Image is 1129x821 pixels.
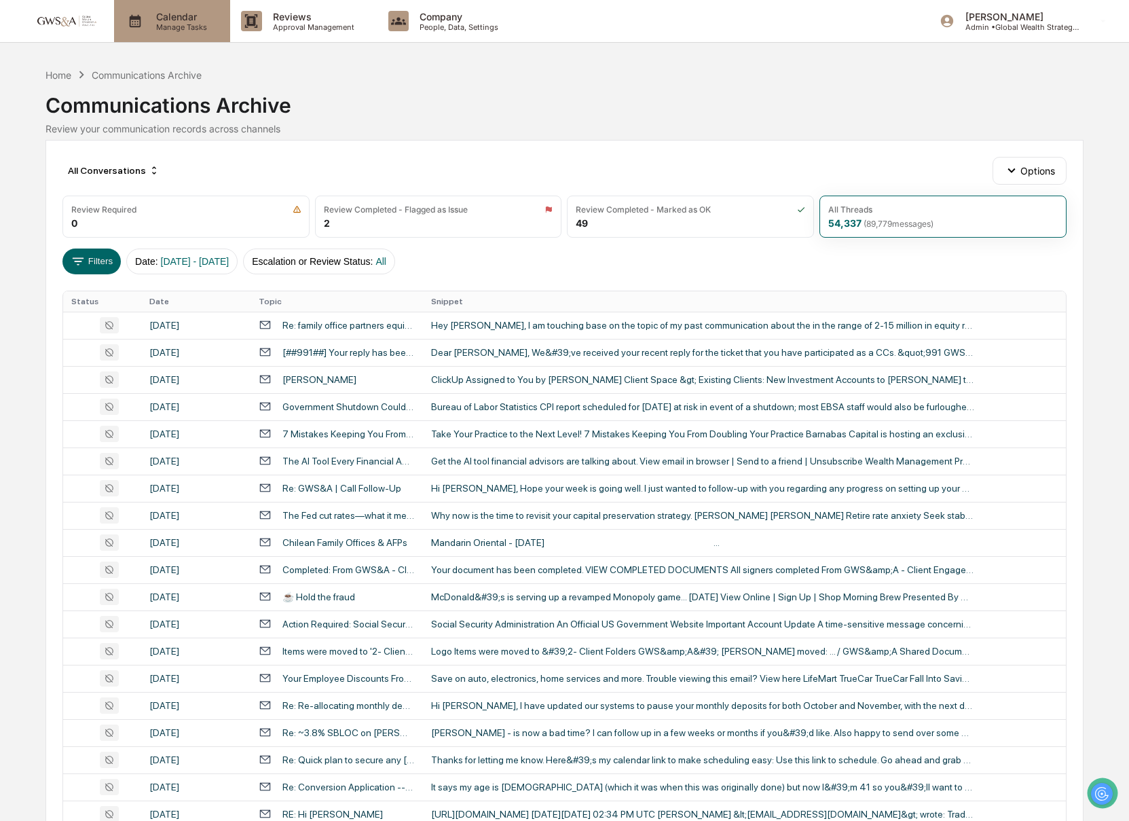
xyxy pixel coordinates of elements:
div: Review Required [71,204,136,215]
p: [PERSON_NAME] [955,11,1081,22]
img: logo [33,14,98,27]
img: 1746055101610-c473b297-6a78-478c-a979-82029cc54cd1 [14,104,38,128]
a: 🗄️Attestations [93,166,174,190]
div: Re: Re-allocating monthly deposits [282,700,415,711]
img: icon [544,205,553,214]
div: Logo Items were moved to &#39;2- Client Folders GWS&amp;A&#39; [PERSON_NAME] moved: ... / GWS&amp... [431,646,974,657]
div: Save on auto, electronics, home services and more. Trouble viewing this email? View here LifeMart... [431,673,974,684]
button: Filters [62,249,122,274]
div: [DATE] [149,782,242,792]
div: Review Completed - Flagged as Issue [324,204,468,215]
div: 🔎 [14,198,24,209]
span: All [375,256,386,267]
div: 49 [576,217,588,229]
div: Re: ~3.8% SBLOC on [PERSON_NAME] [282,727,415,738]
div: 7 Mistakes Keeping You From Doubling Your Practice [282,428,415,439]
div: 0 [71,217,77,229]
div: Action Required: Social Security Payments Going Fully Electronic [DATE] [282,619,415,630]
div: Your document has been completed. VIEW COMPLETED DOCUMENTS All signers completed From GWS&amp;A -... [431,564,974,575]
div: Review Completed - Marked as OK [576,204,711,215]
div: The AI Tool Every Financial Advisor Needs [282,456,415,467]
span: Attestations [112,171,168,185]
p: Manage Tasks [145,22,214,32]
div: Take Your Practice to the Next Level! 7 Mistakes Keeping You From Doubling Your Practice Barnabas... [431,428,974,439]
div: Thanks for letting me know. Here&#39;s my calendar link to make scheduling easy: Use this link to... [431,754,974,765]
div: [PERSON_NAME] - is now a bad time? I can follow up in a few weeks or months if you&#39;d like. Al... [431,727,974,738]
div: Social Security Administration An Official US Government Website Important Account Update A time-... [431,619,974,630]
div: It says my age is [DEMOGRAPHIC_DATA] (which it was when this was originally done) but now I&#39;m... [431,782,974,792]
div: 🖐️ [14,172,24,183]
div: Home [45,69,71,81]
div: [URL][DOMAIN_NAME] [DATE][DATE] 02:34 PM UTC [PERSON_NAME] &lt;[EMAIL_ADDRESS][DOMAIN_NAME]&gt; w... [431,809,974,820]
div: [DATE] [149,347,242,358]
div: [DATE] [149,591,242,602]
div: All Conversations [62,160,165,181]
div: All Threads [828,204,872,215]
div: Completed: From GWS&A - Client Engagement Documents for Advisory Services [282,564,415,575]
div: Government Shutdown Could Stall COLA Announcement [282,401,415,412]
div: [DATE] [149,564,242,575]
th: Date [141,291,251,312]
p: Admin • Global Wealth Strategies Associates [955,22,1081,32]
p: Approval Management [262,22,361,32]
div: 🗄️ [98,172,109,183]
div: Hi [PERSON_NAME], I have updated our systems to pause your monthly deposits for both October and ... [431,700,974,711]
th: Topic [251,291,423,312]
div: We're available if you need us! [46,117,172,128]
div: Re: Conversion Application -- Updated medical info [282,782,415,792]
p: Calendar [145,11,214,22]
div: Items were moved to '2- Client Folders GWS&A' [282,646,415,657]
span: [DATE] - [DATE] [161,256,229,267]
span: ( 89,779 messages) [864,219,933,229]
div: Re: GWS&A | Call Follow-Up [282,483,401,494]
div: Re: Quick plan to secure any [PERSON_NAME] pension and Webcraft 401k funds [282,754,415,765]
div: Chilean Family Offices & AFPs [282,537,407,548]
div: [##991##] Your reply has been received. [282,347,415,358]
a: Powered byPylon [96,230,164,240]
button: Options [993,157,1067,184]
div: [DATE] [149,401,242,412]
img: icon [293,205,301,214]
div: Dear [PERSON_NAME], We&#39;ve received your recent reply for the ticket that you have participate... [431,347,974,358]
div: [DATE] [149,428,242,439]
a: 🖐️Preclearance [8,166,93,190]
div: [DATE] [149,483,242,494]
span: Pylon [135,230,164,240]
button: Date:[DATE] - [DATE] [126,249,238,274]
div: [PERSON_NAME] [282,374,356,385]
div: 54,337 [828,217,933,229]
p: How can we help? [14,29,247,50]
th: Snippet [423,291,1067,312]
span: Preclearance [27,171,88,185]
div: [DATE] [149,456,242,467]
div: [DATE] [149,809,242,820]
div: [DATE] [149,727,242,738]
div: Mandarin Oriental - [DATE] ͏ ‌ ͏ ‌ ͏ ‌ ͏ ‌ ͏ ‌ ͏ ‌ ͏ ‌ ͏ ‌ ͏ ‌ ͏ ‌ ͏ ‌ ͏ ‌ ͏ ‌ ͏ ‌ ͏ ‌ ͏ ‌ ͏ ‌ ͏ ... [431,537,974,548]
div: [DATE] [149,510,242,521]
div: [DATE] [149,537,242,548]
button: Escalation or Review Status:All [243,249,395,274]
div: Hi [PERSON_NAME], Hope your week is going well. I just wanted to follow-up with you regarding any... [431,483,974,494]
div: Review your communication records across channels [45,123,1084,134]
div: [DATE] [149,374,242,385]
div: The Fed cut rates—what it means for retirement plans [282,510,415,521]
div: Communications Archive [92,69,202,81]
div: [DATE] [149,754,242,765]
p: People, Data, Settings [409,22,505,32]
div: McDonald&#39;s is serving up a revamped Monopoly game... [DATE] View Online | Sign Up | Shop Morn... [431,591,974,602]
div: [DATE] [149,646,242,657]
div: Your Employee Discounts From ADP Are Here [282,673,415,684]
img: icon [797,205,805,214]
div: ClickUp Assigned to You by [PERSON_NAME] Client Space &gt; Existing Clients: New Investment Accou... [431,374,974,385]
div: Bureau of Labor Statistics CPI report scheduled for [DATE] at risk in event of a shutdown; most E... [431,401,974,412]
div: Hey [PERSON_NAME], I am touching base on the topic of my past communication about the in the rang... [431,320,974,331]
iframe: Open customer support [1086,776,1122,813]
div: [DATE] [149,320,242,331]
div: [DATE] [149,700,242,711]
div: 2 [324,217,330,229]
div: Get the AI tool financial advisors are talking about. View email in browser | Send to a friend | ... [431,456,974,467]
p: Reviews [262,11,361,22]
div: RE: Hi [PERSON_NAME] [282,809,383,820]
